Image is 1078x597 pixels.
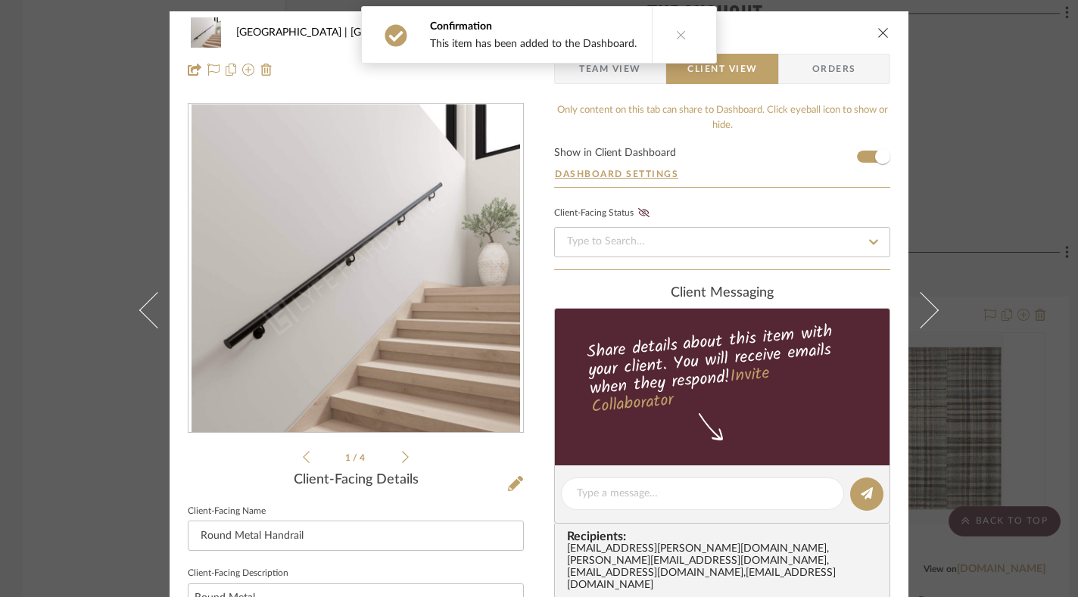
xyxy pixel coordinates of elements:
img: Remove from project [260,64,273,76]
label: Client-Facing Description [188,570,288,577]
img: 1a0535a1-c59d-4db2-a195-bd192fd767d8_48x40.jpg [188,17,224,48]
label: Client-Facing Name [188,508,266,515]
span: Recipients: [567,530,883,543]
input: Type to Search… [554,227,890,257]
span: [GEOGRAPHIC_DATA] | [GEOGRAPHIC_DATA] [236,27,466,38]
span: / [353,453,360,462]
span: Client View [687,54,757,84]
div: Share details about this item with your client. You will receive emails when they respond! [553,318,893,419]
div: This item has been added to the Dashboard. [430,37,637,51]
input: Enter Client-Facing Item Name [188,521,524,551]
span: Orders [796,54,873,84]
div: Client-Facing Details [188,472,524,489]
div: Confirmation [430,19,637,34]
div: [EMAIL_ADDRESS][PERSON_NAME][DOMAIN_NAME] , [PERSON_NAME][EMAIL_ADDRESS][DOMAIN_NAME] , [EMAIL_AD... [567,543,883,592]
span: 1 [345,453,353,462]
div: Only content on this tab can share to Dashboard. Click eyeball icon to show or hide. [554,103,890,132]
span: 4 [360,453,367,462]
div: Client-Facing Status [554,206,654,221]
div: 0 [188,104,523,433]
div: client Messaging [554,285,890,302]
button: close [877,26,890,39]
img: 1a0535a1-c59d-4db2-a195-bd192fd767d8_436x436.jpg [192,104,520,433]
button: Dashboard Settings [554,167,679,181]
